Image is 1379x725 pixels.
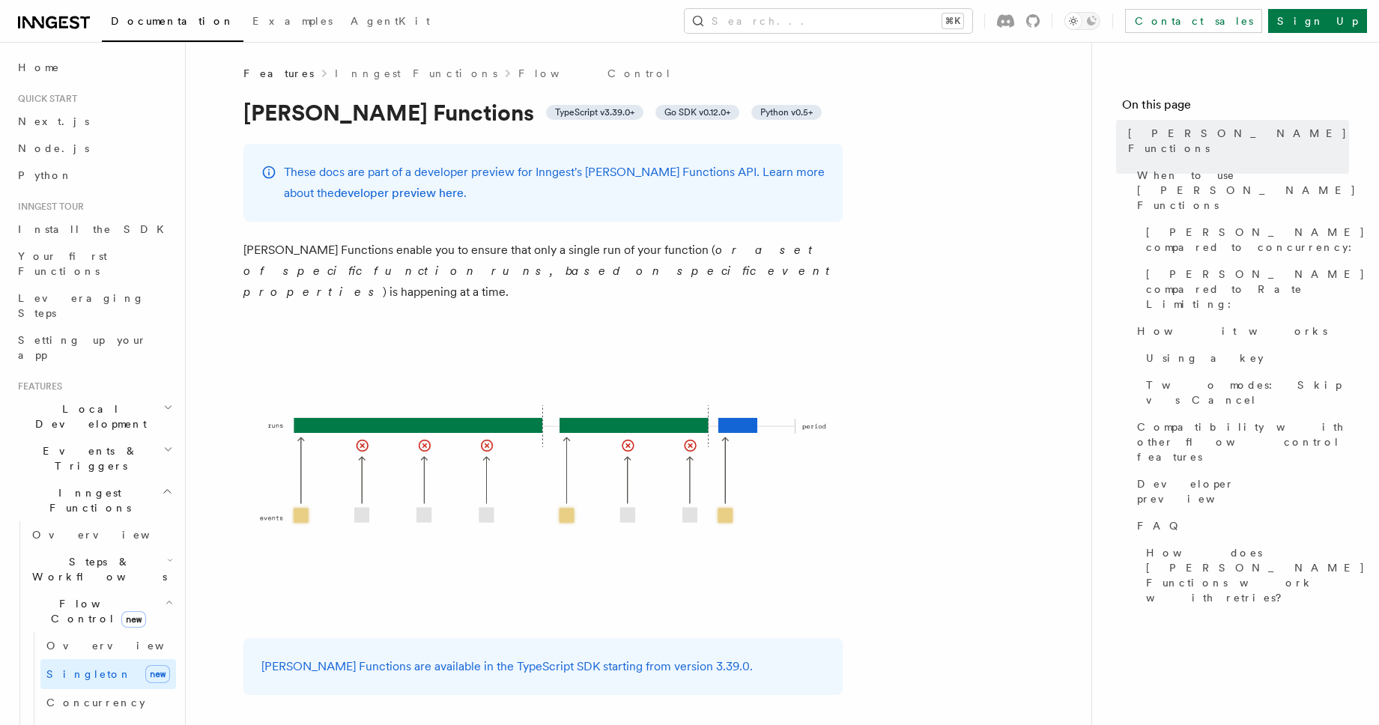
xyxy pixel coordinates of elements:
[334,186,464,200] a: developer preview here
[335,66,497,81] a: Inngest Functions
[1146,351,1264,365] span: Using a key
[18,115,89,127] span: Next.js
[12,162,176,189] a: Python
[261,656,825,677] p: [PERSON_NAME] Functions are available in the TypeScript SDK starting from version 3.39.0.
[145,665,170,683] span: new
[1131,512,1349,539] a: FAQ
[46,697,145,709] span: Concurrency
[1122,96,1349,120] h4: On this page
[46,668,132,680] span: Singleton
[26,596,165,626] span: Flow Control
[1140,345,1349,371] a: Using a key
[1146,267,1366,312] span: [PERSON_NAME] compared to Rate Limiting:
[12,54,176,81] a: Home
[1137,518,1186,533] span: FAQ
[1125,9,1262,33] a: Contact sales
[284,162,825,204] p: These docs are part of a developer preview for Inngest's [PERSON_NAME] Functions API. Learn more ...
[243,243,837,299] em: or a set of specific function runs, based on specific event properties
[12,485,162,515] span: Inngest Functions
[18,292,145,319] span: Leveraging Steps
[18,169,73,181] span: Python
[18,334,147,361] span: Setting up your app
[12,401,163,431] span: Local Development
[1140,539,1349,611] a: How does [PERSON_NAME] Functions work with retries?
[1137,476,1349,506] span: Developer preview
[243,240,843,303] p: [PERSON_NAME] Functions enable you to ensure that only a single run of your function ( ) is happe...
[12,395,176,437] button: Local Development
[40,659,176,689] a: Singletonnew
[18,60,60,75] span: Home
[40,689,176,716] a: Concurrency
[12,135,176,162] a: Node.js
[12,93,77,105] span: Quick start
[1146,545,1366,605] span: How does [PERSON_NAME] Functions work with retries?
[664,106,730,118] span: Go SDK v0.12.0+
[342,4,439,40] a: AgentKit
[1137,324,1327,339] span: How it works
[1128,126,1349,156] span: [PERSON_NAME] Functions
[1146,377,1349,407] span: Two modes: Skip vs Cancel
[121,611,146,628] span: new
[12,327,176,368] a: Setting up your app
[12,437,176,479] button: Events & Triggers
[102,4,243,42] a: Documentation
[1064,12,1100,30] button: Toggle dark mode
[351,15,430,27] span: AgentKit
[26,590,176,632] button: Flow Controlnew
[685,9,972,33] button: Search...⌘K
[12,380,62,392] span: Features
[252,15,333,27] span: Examples
[1140,261,1349,318] a: [PERSON_NAME] compared to Rate Limiting:
[18,142,89,154] span: Node.js
[12,443,163,473] span: Events & Triggers
[12,108,176,135] a: Next.js
[111,15,234,27] span: Documentation
[12,201,84,213] span: Inngest tour
[32,529,187,541] span: Overview
[12,479,176,521] button: Inngest Functions
[26,548,176,590] button: Steps & Workflows
[12,216,176,243] a: Install the SDK
[760,106,813,118] span: Python v0.5+
[12,285,176,327] a: Leveraging Steps
[942,13,963,28] kbd: ⌘K
[46,640,201,652] span: Overview
[1131,162,1349,219] a: When to use [PERSON_NAME] Functions
[243,66,314,81] span: Features
[18,223,173,235] span: Install the SDK
[1131,470,1349,512] a: Developer preview
[1131,318,1349,345] a: How it works
[243,4,342,40] a: Examples
[1122,120,1349,162] a: [PERSON_NAME] Functions
[243,321,843,620] img: Singleton Functions only process one run at a time.
[1137,419,1349,464] span: Compatibility with other flow control features
[1140,371,1349,413] a: Two modes: Skip vs Cancel
[26,521,176,548] a: Overview
[1268,9,1367,33] a: Sign Up
[26,554,167,584] span: Steps & Workflows
[243,99,843,126] h1: [PERSON_NAME] Functions
[1137,168,1357,213] span: When to use [PERSON_NAME] Functions
[40,632,176,659] a: Overview
[1140,219,1349,261] a: [PERSON_NAME] compared to concurrency:
[555,106,634,118] span: TypeScript v3.39.0+
[12,243,176,285] a: Your first Functions
[1131,413,1349,470] a: Compatibility with other flow control features
[1146,225,1366,255] span: [PERSON_NAME] compared to concurrency:
[518,66,672,81] a: Flow Control
[18,250,107,277] span: Your first Functions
